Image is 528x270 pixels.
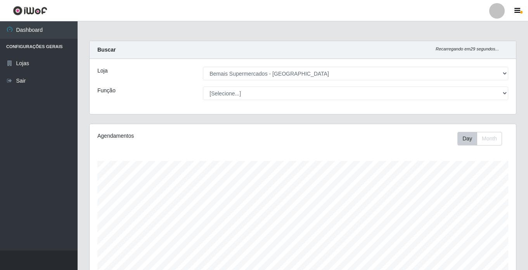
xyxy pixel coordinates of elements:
[436,47,499,51] i: Recarregando em 29 segundos...
[97,132,262,140] div: Agendamentos
[457,132,477,145] button: Day
[97,47,116,53] strong: Buscar
[97,67,107,75] label: Loja
[477,132,502,145] button: Month
[457,132,502,145] div: First group
[13,6,47,16] img: CoreUI Logo
[457,132,508,145] div: Toolbar with button groups
[97,87,116,95] label: Função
